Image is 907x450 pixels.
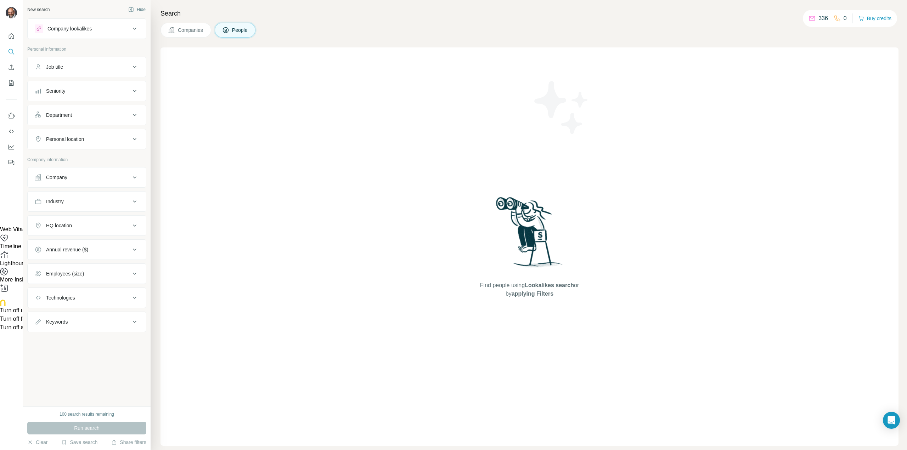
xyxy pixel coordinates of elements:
[178,27,204,34] span: Companies
[512,291,553,297] span: applying Filters
[858,13,891,23] button: Buy credits
[6,7,17,18] img: Avatar
[530,76,593,139] img: Surfe Illustration - Stars
[46,246,88,253] div: Annual revenue ($)
[46,270,84,277] div: Employees (size)
[28,107,146,124] button: Department
[27,156,146,163] p: Company information
[46,198,64,205] div: Industry
[473,281,586,298] span: Find people using or by
[28,289,146,306] button: Technologies
[28,20,146,37] button: Company lookalikes
[46,87,65,95] div: Seniority
[46,174,67,181] div: Company
[46,222,72,229] div: HQ location
[111,439,146,446] button: Share filters
[28,217,146,234] button: HQ location
[28,82,146,99] button: Seniority
[27,439,47,446] button: Clear
[6,45,17,58] button: Search
[6,125,17,138] button: Use Surfe API
[28,241,146,258] button: Annual revenue ($)
[28,193,146,210] button: Industry
[28,169,146,186] button: Company
[46,318,68,325] div: Keywords
[28,131,146,148] button: Personal location
[6,156,17,169] button: Feedback
[47,25,92,32] div: Company lookalikes
[60,411,114,417] div: 100 search results remaining
[160,8,898,18] h4: Search
[6,76,17,89] button: My lists
[28,265,146,282] button: Employees (size)
[6,30,17,42] button: Quick start
[232,27,248,34] span: People
[6,141,17,153] button: Dashboard
[883,412,900,429] div: Open Intercom Messenger
[6,109,17,122] button: Use Surfe on LinkedIn
[46,112,72,119] div: Department
[61,439,97,446] button: Save search
[818,14,828,23] p: 336
[27,6,50,13] div: New search
[844,14,847,23] p: 0
[27,46,146,52] p: Personal information
[123,4,151,15] button: Hide
[46,63,63,70] div: Job title
[46,136,84,143] div: Personal location
[46,294,75,301] div: Technologies
[28,58,146,75] button: Job title
[28,313,146,330] button: Keywords
[6,61,17,74] button: Enrich CSV
[525,282,574,288] span: Lookalikes search
[493,195,567,274] img: Surfe Illustration - Woman searching with binoculars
